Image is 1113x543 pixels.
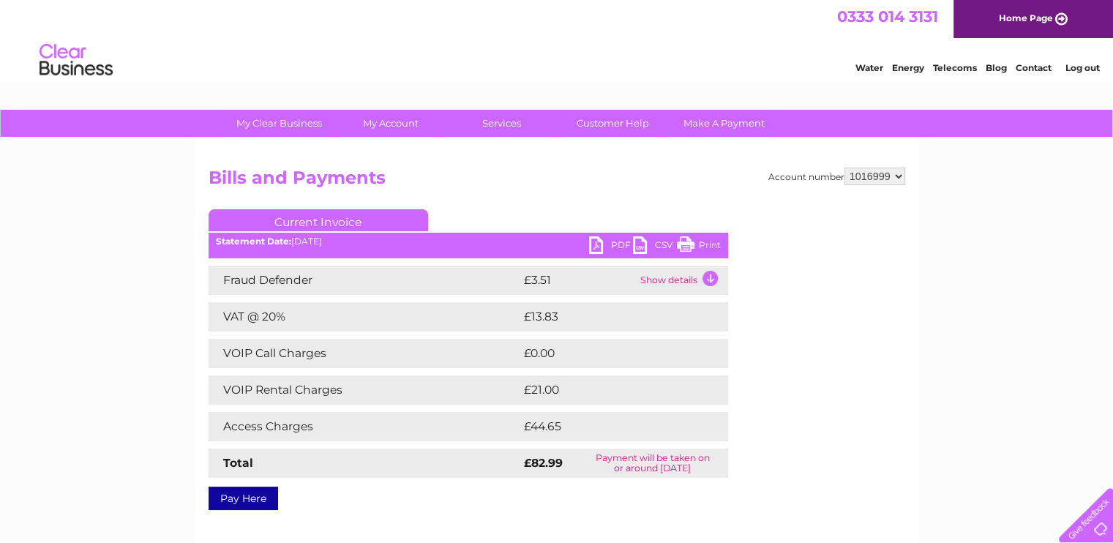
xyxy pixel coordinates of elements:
[520,375,697,405] td: £21.00
[330,110,451,137] a: My Account
[577,449,728,478] td: Payment will be taken on or around [DATE]
[209,375,520,405] td: VOIP Rental Charges
[855,62,883,73] a: Water
[1016,62,1052,73] a: Contact
[589,236,633,258] a: PDF
[664,110,784,137] a: Make A Payment
[219,110,340,137] a: My Clear Business
[209,302,520,332] td: VAT @ 20%
[209,168,905,195] h2: Bills and Payments
[677,236,721,258] a: Print
[637,266,728,295] td: Show details
[441,110,562,137] a: Services
[39,38,113,83] img: logo.png
[209,209,428,231] a: Current Invoice
[768,168,905,185] div: Account number
[209,339,520,368] td: VOIP Call Charges
[552,110,673,137] a: Customer Help
[520,412,699,441] td: £44.65
[209,266,520,295] td: Fraud Defender
[520,339,694,368] td: £0.00
[520,302,697,332] td: £13.83
[837,7,938,26] a: 0333 014 3131
[892,62,924,73] a: Energy
[216,236,291,247] b: Statement Date:
[633,236,677,258] a: CSV
[933,62,977,73] a: Telecoms
[223,456,253,470] strong: Total
[986,62,1007,73] a: Blog
[520,266,637,295] td: £3.51
[524,456,563,470] strong: £82.99
[211,8,903,71] div: Clear Business is a trading name of Verastar Limited (registered in [GEOGRAPHIC_DATA] No. 3667643...
[1065,62,1099,73] a: Log out
[209,236,728,247] div: [DATE]
[209,412,520,441] td: Access Charges
[209,487,278,510] a: Pay Here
